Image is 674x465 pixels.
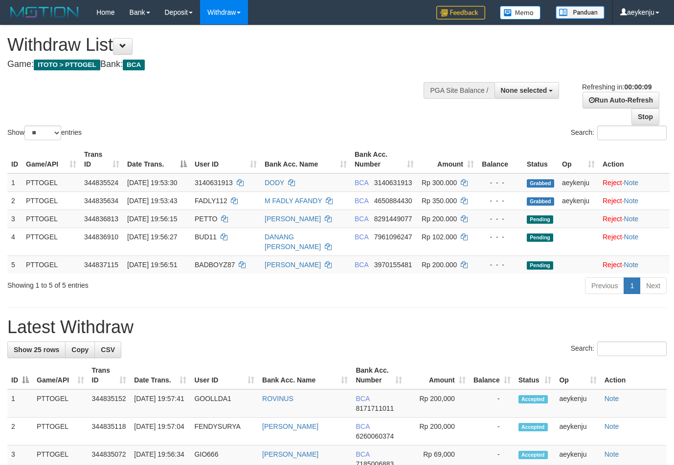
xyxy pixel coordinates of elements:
[22,228,80,255] td: PTTOGEL
[265,261,321,269] a: [PERSON_NAME]
[624,197,639,205] a: Note
[558,146,599,173] th: Op: activate to sort column ascending
[22,255,80,274] td: PTTOGEL
[605,395,619,402] a: Note
[603,261,622,269] a: Reject
[605,450,619,458] a: Note
[7,341,66,358] a: Show 25 rows
[33,361,88,389] th: Game/API: activate to sort column ascending
[262,423,318,430] a: [PERSON_NAME]
[556,6,605,19] img: panduan.png
[631,108,659,125] a: Stop
[84,197,118,205] span: 344835634
[624,277,640,294] a: 1
[406,361,469,389] th: Amount: activate to sort column ascending
[7,191,22,210] td: 2
[555,361,600,389] th: Op: activate to sort column ascending
[374,233,412,241] span: Copy 7961096247 to clipboard
[555,389,600,418] td: aeykenju
[624,83,652,91] strong: 00:00:09
[482,232,519,242] div: - - -
[127,261,177,269] span: [DATE] 19:56:51
[14,346,59,354] span: Show 25 rows
[190,389,258,418] td: GOOLLDA1
[624,215,639,223] a: Note
[374,179,412,187] span: Copy 3140631913 to clipboard
[558,173,599,192] td: aeykenju
[605,423,619,430] a: Note
[355,233,368,241] span: BCA
[422,197,457,205] span: Rp 350.000
[356,450,369,458] span: BCA
[195,233,217,241] span: BUD11
[7,60,440,69] h4: Game: Bank:
[597,126,667,140] input: Search:
[7,317,667,337] h1: Latest Withdraw
[422,215,457,223] span: Rp 200.000
[422,233,457,241] span: Rp 102.000
[356,404,394,412] span: Copy 8171711011 to clipboard
[599,255,670,274] td: ·
[355,197,368,205] span: BCA
[195,197,227,205] span: FADLY112
[7,210,22,228] td: 3
[24,126,61,140] select: Showentries
[127,233,177,241] span: [DATE] 19:56:27
[555,418,600,445] td: aeykenju
[22,146,80,173] th: Game/API: activate to sort column ascending
[518,395,548,403] span: Accepted
[603,179,622,187] a: Reject
[34,60,100,70] span: ITOTO > PTTOGEL
[80,146,123,173] th: Trans ID: activate to sort column ascending
[7,255,22,274] td: 5
[130,418,190,445] td: [DATE] 19:57:04
[123,60,145,70] span: BCA
[88,418,131,445] td: 344835118
[374,215,412,223] span: Copy 8291449077 to clipboard
[127,179,177,187] span: [DATE] 19:53:30
[585,277,624,294] a: Previous
[356,395,369,402] span: BCA
[7,126,82,140] label: Show entries
[195,261,235,269] span: BADBOYZ87
[190,418,258,445] td: FENDYSURYA
[571,341,667,356] label: Search:
[482,178,519,188] div: - - -
[599,228,670,255] td: ·
[603,215,622,223] a: Reject
[7,5,82,20] img: MOTION_logo.png
[558,191,599,210] td: aeykenju
[65,341,95,358] a: Copy
[7,146,22,173] th: ID
[84,261,118,269] span: 344837115
[84,233,118,241] span: 344836910
[599,173,670,192] td: ·
[265,233,321,251] a: DANANG [PERSON_NAME]
[33,389,88,418] td: PTTOGEL
[501,86,547,94] span: None selected
[84,215,118,223] span: 344836813
[603,233,622,241] a: Reject
[351,146,418,173] th: Bank Acc. Number: activate to sort column ascending
[603,197,622,205] a: Reject
[482,214,519,224] div: - - -
[7,228,22,255] td: 4
[482,196,519,206] div: - - -
[7,35,440,55] h1: Withdraw List
[352,361,406,389] th: Bank Acc. Number: activate to sort column ascending
[265,197,322,205] a: M FADLY AFANDY
[7,418,33,445] td: 2
[7,276,273,290] div: Showing 1 to 5 of 5 entries
[422,179,457,187] span: Rp 300.000
[527,179,554,188] span: Grabbed
[527,197,554,206] span: Grabbed
[71,346,89,354] span: Copy
[127,215,177,223] span: [DATE] 19:56:15
[515,361,556,389] th: Status: activate to sort column ascending
[191,146,261,173] th: User ID: activate to sort column ascending
[94,341,121,358] a: CSV
[7,361,33,389] th: ID: activate to sort column descending
[33,418,88,445] td: PTTOGEL
[22,210,80,228] td: PTTOGEL
[84,179,118,187] span: 344835524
